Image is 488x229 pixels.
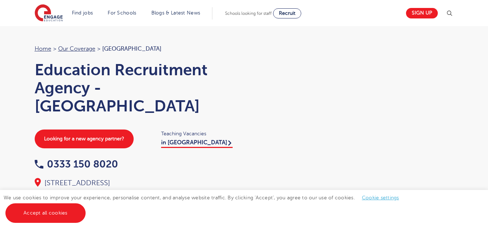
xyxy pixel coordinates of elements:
[35,46,51,52] a: Home
[151,10,200,16] a: Blogs & Latest News
[102,46,161,52] span: [GEOGRAPHIC_DATA]
[4,195,406,216] span: We use cookies to improve your experience, personalise content, and analyse website traffic. By c...
[58,46,95,52] a: Our coverage
[225,11,272,16] span: Schools looking for staff
[406,8,438,18] a: Sign up
[53,46,56,52] span: >
[273,8,301,18] a: Recruit
[5,203,86,223] a: Accept all cookies
[97,46,100,52] span: >
[35,61,237,115] h1: Education Recruitment Agency - [GEOGRAPHIC_DATA]
[35,178,237,188] div: [STREET_ADDRESS]
[35,130,134,148] a: Looking for a new agency partner?
[161,130,237,138] span: Teaching Vacancies
[108,10,136,16] a: For Schools
[72,10,93,16] a: Find jobs
[35,44,237,54] nav: breadcrumb
[35,158,118,170] a: 0333 150 8020
[279,10,295,16] span: Recruit
[362,195,399,200] a: Cookie settings
[35,4,63,22] img: Engage Education
[161,139,233,148] a: in [GEOGRAPHIC_DATA]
